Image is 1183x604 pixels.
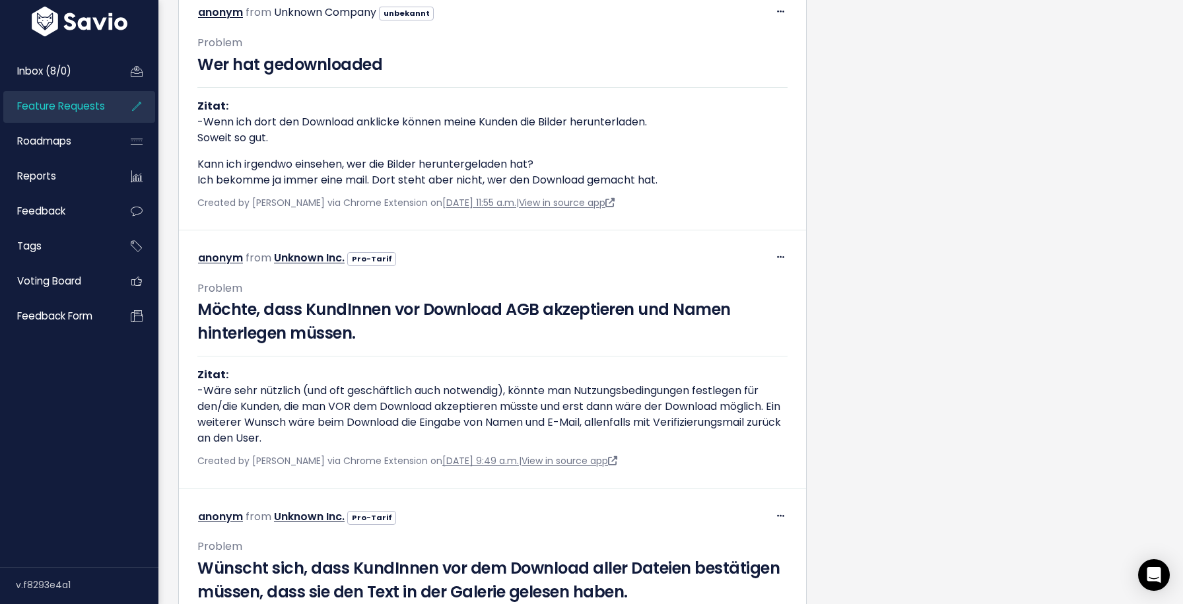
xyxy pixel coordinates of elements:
[3,91,110,121] a: Feature Requests
[3,231,110,261] a: Tags
[274,509,345,524] a: Unknown Inc.
[384,8,430,18] strong: unbekannt
[197,367,788,446] p: -Wäre sehr nützlich (und oft geschäftlich auch notwendig), könnte man Nutzungsbedingungen festleg...
[197,281,242,296] span: Problem
[197,35,242,50] span: Problem
[3,196,110,226] a: Feedback
[198,5,243,20] a: anonym
[17,169,56,183] span: Reports
[17,204,65,218] span: Feedback
[17,274,81,288] span: Voting Board
[3,301,110,331] a: Feedback form
[352,512,392,523] strong: Pro-Tarif
[28,7,131,36] img: logo-white.9d6f32f41409.svg
[197,539,242,554] span: Problem
[197,556,788,604] h3: Wünscht sich, dass KundInnen vor dem Download aller Dateien bestätigen müssen, dass sie den Text ...
[17,134,71,148] span: Roadmaps
[1138,559,1170,591] div: Open Intercom Messenger
[17,99,105,113] span: Feature Requests
[197,454,617,467] span: Created by [PERSON_NAME] via Chrome Extension on |
[519,196,615,209] a: View in source app
[442,196,516,209] a: [DATE] 11:55 a.m.
[3,161,110,191] a: Reports
[246,509,271,524] span: from
[198,250,243,265] a: anonym
[197,367,228,382] strong: Zitat:
[246,5,271,20] span: from
[442,454,519,467] a: [DATE] 9:49 a.m.
[16,568,158,602] div: v.f8293e4a1
[522,454,617,467] a: View in source app
[246,250,271,265] span: from
[274,3,376,22] div: Unknown Company
[17,64,71,78] span: Inbox (8/0)
[197,196,615,209] span: Created by [PERSON_NAME] via Chrome Extension on |
[197,98,788,146] p: -Wenn ich dort den Download anklicke können meine Kunden die Bilder herunterladen. Soweit so gut.
[197,53,788,77] h3: Wer hat gedownloaded
[197,298,788,345] h3: Möchte, dass KundInnen vor Download AGB akzeptieren und Namen hinterlegen müssen.
[17,239,42,253] span: Tags
[352,253,392,264] strong: Pro-Tarif
[17,309,92,323] span: Feedback form
[3,126,110,156] a: Roadmaps
[3,56,110,86] a: Inbox (8/0)
[197,98,228,114] strong: Zitat:
[198,509,243,524] a: anonym
[197,156,788,188] p: Kann ich irgendwo einsehen, wer die Bilder heruntergeladen hat? Ich bekomme ja immer eine mail. D...
[274,250,345,265] a: Unknown Inc.
[3,266,110,296] a: Voting Board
